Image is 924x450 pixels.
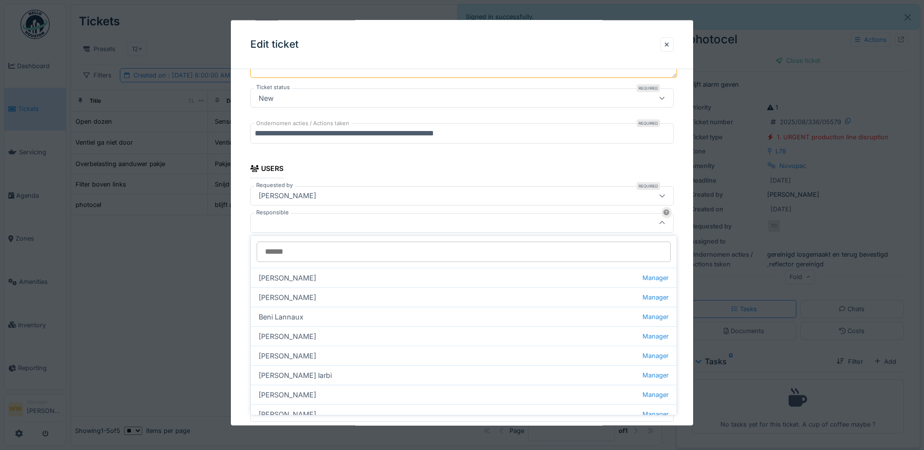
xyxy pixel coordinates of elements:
[251,404,677,424] div: [PERSON_NAME]
[642,293,669,302] span: Manager
[642,390,669,399] span: Manager
[642,332,669,341] span: Manager
[642,273,669,282] span: Manager
[251,287,677,307] div: [PERSON_NAME]
[642,371,669,380] span: Manager
[250,38,299,51] h3: Edit ticket
[251,346,677,365] div: [PERSON_NAME]
[251,268,677,287] div: [PERSON_NAME]
[251,307,677,326] div: Beni Lannaux
[255,93,278,103] div: New
[255,190,320,201] div: [PERSON_NAME]
[637,84,660,92] div: Required
[637,119,660,127] div: Required
[251,365,677,385] div: [PERSON_NAME] larbi
[254,208,291,216] label: Responsible
[637,182,660,189] div: Required
[642,351,669,360] span: Manager
[642,410,669,419] span: Manager
[251,385,677,404] div: [PERSON_NAME]
[254,425,277,433] label: Priority
[254,119,351,128] label: Ondernomen acties / Actions taken
[254,83,292,92] label: Ticket status
[254,181,295,189] label: Requested by
[250,161,283,178] div: Users
[642,312,669,321] span: Manager
[251,326,677,346] div: [PERSON_NAME]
